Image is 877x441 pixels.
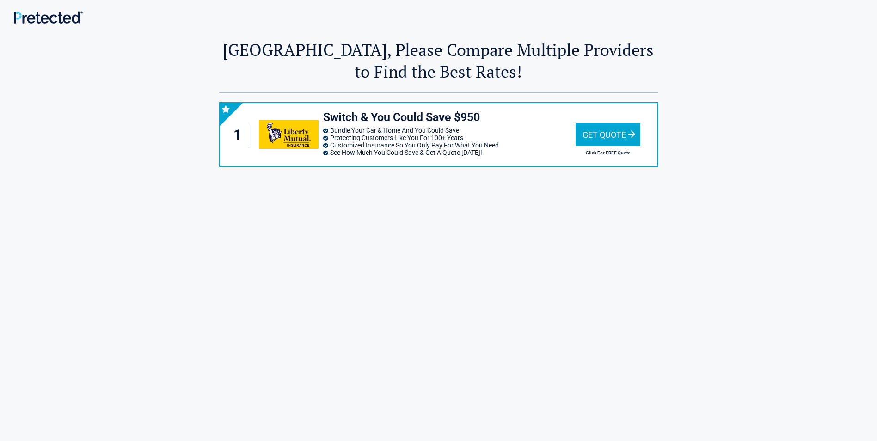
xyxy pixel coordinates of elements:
[323,134,576,141] li: Protecting Customers Like You For 100+ Years
[14,11,83,24] img: Main Logo
[323,141,576,149] li: Customized Insurance So You Only Pay For What You Need
[323,127,576,134] li: Bundle Your Car & Home And You Could Save
[259,120,318,149] img: libertymutual's logo
[323,110,576,125] h3: Switch & You Could Save $950
[219,39,658,82] h2: [GEOGRAPHIC_DATA], Please Compare Multiple Providers to Find the Best Rates!
[576,150,640,155] h2: Click For FREE Quote
[323,149,576,156] li: See How Much You Could Save & Get A Quote [DATE]!
[229,124,251,145] div: 1
[576,123,640,146] div: Get Quote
